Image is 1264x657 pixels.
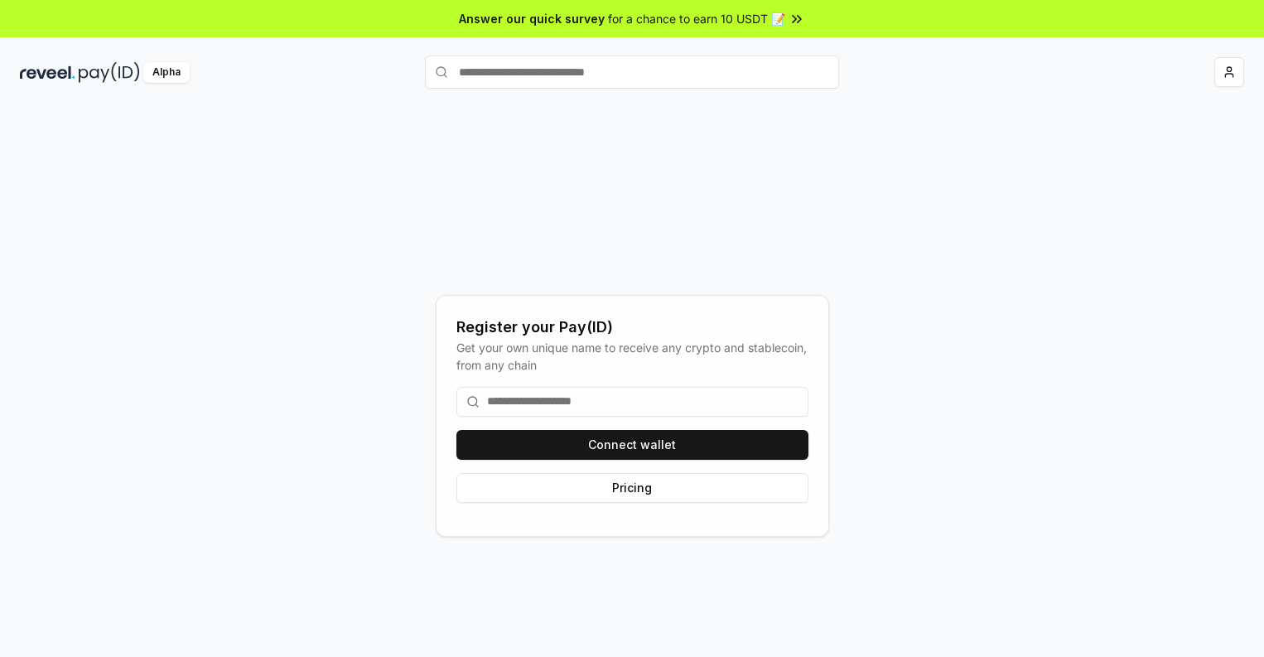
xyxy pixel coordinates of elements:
span: for a chance to earn 10 USDT 📝 [608,10,785,27]
div: Register your Pay(ID) [456,316,808,339]
span: Answer our quick survey [459,10,605,27]
button: Pricing [456,473,808,503]
button: Connect wallet [456,430,808,460]
img: pay_id [79,62,140,83]
img: reveel_dark [20,62,75,83]
div: Alpha [143,62,190,83]
div: Get your own unique name to receive any crypto and stablecoin, from any chain [456,339,808,374]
